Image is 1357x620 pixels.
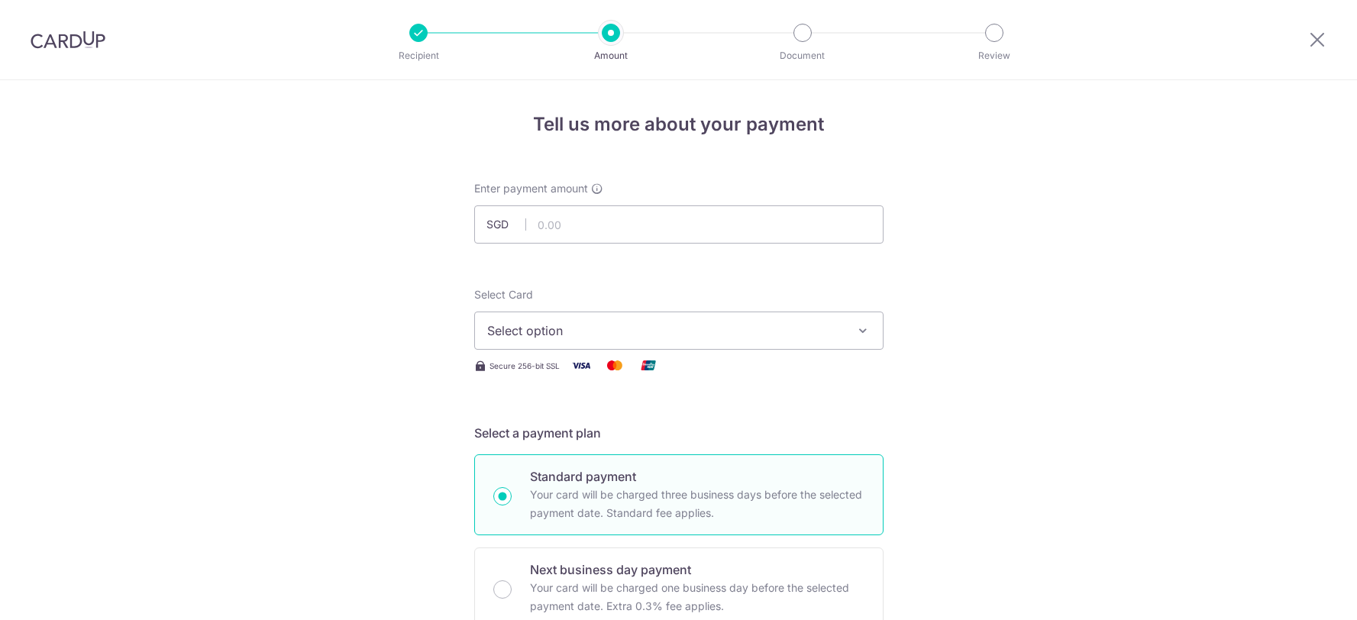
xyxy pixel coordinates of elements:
img: Visa [566,356,596,375]
p: Your card will be charged one business day before the selected payment date. Extra 0.3% fee applies. [530,579,864,615]
p: Review [938,48,1051,63]
p: Standard payment [530,467,864,486]
input: 0.00 [474,205,884,244]
img: CardUp [31,31,105,49]
span: Select option [487,321,843,340]
p: Document [746,48,859,63]
span: Secure 256-bit SSL [489,360,560,372]
h5: Select a payment plan [474,424,884,442]
span: translation missing: en.payables.payment_networks.credit_card.summary.labels.select_card [474,288,533,301]
p: Recipient [362,48,475,63]
img: Mastercard [599,356,630,375]
img: Union Pay [633,356,664,375]
p: Next business day payment [530,560,864,579]
iframe: Opens a widget where you can find more information [1259,574,1342,612]
span: Enter payment amount [474,181,588,196]
p: Your card will be charged three business days before the selected payment date. Standard fee appl... [530,486,864,522]
h4: Tell us more about your payment [474,111,884,138]
span: SGD [486,217,526,232]
button: Select option [474,312,884,350]
p: Amount [554,48,667,63]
